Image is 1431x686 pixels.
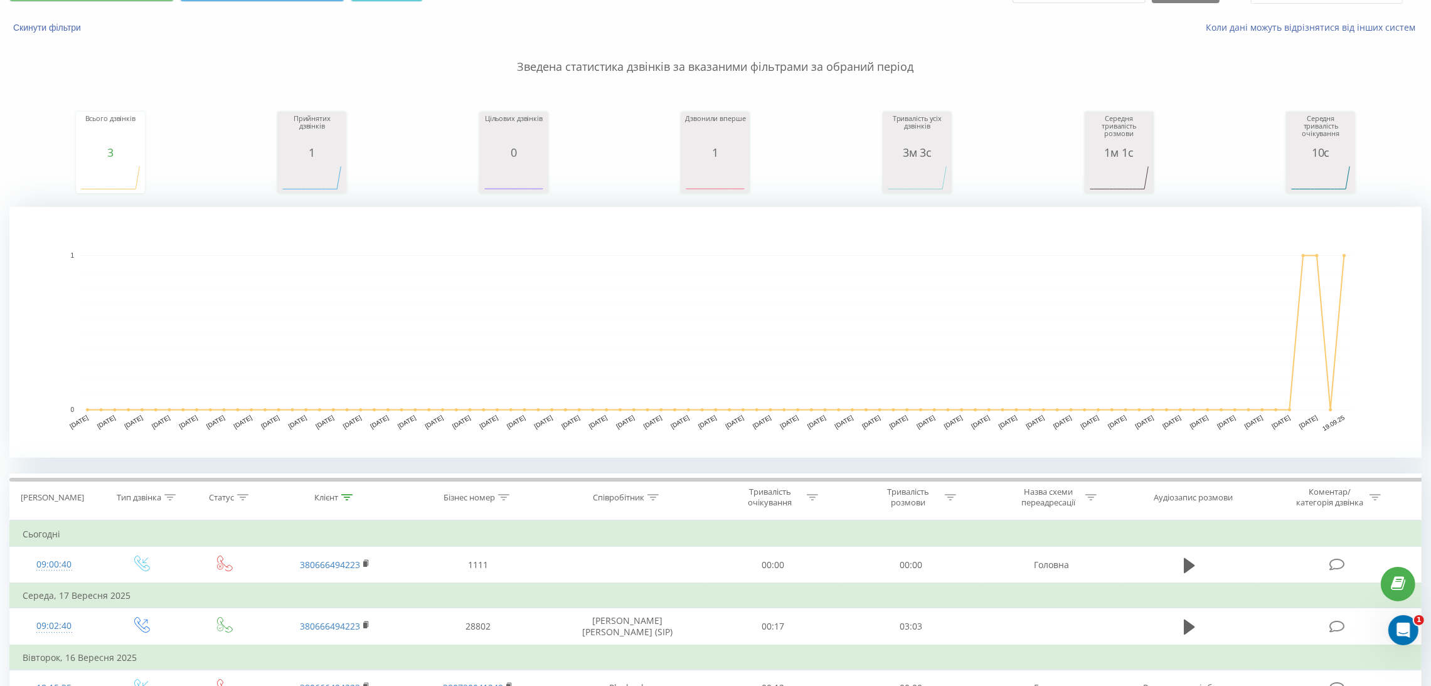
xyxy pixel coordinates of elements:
[369,414,390,430] text: [DATE]
[1388,615,1418,645] iframe: Intercom live chat
[123,414,144,430] text: [DATE]
[550,608,705,645] td: [PERSON_NAME] [PERSON_NAME] (SIP)
[1289,159,1352,196] svg: A chart.
[588,414,609,430] text: [DATE]
[752,414,772,430] text: [DATE]
[482,146,545,159] div: 0
[705,608,843,645] td: 00:17
[479,414,499,430] text: [DATE]
[1015,487,1082,508] div: Назва схеми переадресації
[560,414,581,430] text: [DATE]
[444,492,495,503] div: Бізнес номер
[886,159,949,196] svg: A chart.
[300,620,360,632] a: 380666494223
[260,414,280,430] text: [DATE]
[70,406,74,413] text: 0
[806,414,827,430] text: [DATE]
[1189,414,1210,430] text: [DATE]
[943,414,964,430] text: [DATE]
[875,487,942,508] div: Тривалість розмови
[407,547,550,584] td: 1111
[178,414,199,430] text: [DATE]
[9,34,1422,75] p: Зведена статистика дзвінків за вказаними фільтрами за обраний період
[970,414,991,430] text: [DATE]
[151,414,171,430] text: [DATE]
[697,414,718,430] text: [DATE]
[23,614,85,638] div: 09:02:40
[842,547,980,584] td: 00:00
[1321,414,1346,432] text: 19.09.25
[642,414,663,430] text: [DATE]
[684,146,747,159] div: 1
[1134,414,1155,430] text: [DATE]
[1289,146,1352,159] div: 10с
[1216,414,1237,430] text: [DATE]
[842,608,980,645] td: 03:03
[1289,115,1352,146] div: Середня тривалість очікування
[1161,414,1182,430] text: [DATE]
[423,414,444,430] text: [DATE]
[300,559,360,571] a: 380666494223
[834,414,854,430] text: [DATE]
[1088,115,1151,146] div: Середня тривалість розмови
[280,115,343,146] div: Прийнятих дзвінків
[684,115,747,146] div: Дзвонили вперше
[233,414,253,430] text: [DATE]
[1293,487,1366,508] div: Коментар/категорія дзвінка
[10,522,1422,547] td: Сьогодні
[117,492,161,503] div: Тип дзвінка
[482,115,545,146] div: Цільових дзвінків
[79,146,142,159] div: 3
[287,414,308,430] text: [DATE]
[1052,414,1073,430] text: [DATE]
[23,552,85,577] div: 09:00:40
[396,414,417,430] text: [DATE]
[96,414,117,430] text: [DATE]
[725,414,745,430] text: [DATE]
[779,414,800,430] text: [DATE]
[280,146,343,159] div: 1
[9,22,87,33] button: Скинути фільтри
[915,414,936,430] text: [DATE]
[407,608,550,645] td: 28802
[209,492,234,503] div: Статус
[980,547,1123,584] td: Головна
[68,414,89,430] text: [DATE]
[1025,414,1046,430] text: [DATE]
[314,492,338,503] div: Клієнт
[342,414,363,430] text: [DATE]
[1270,414,1291,430] text: [DATE]
[1154,492,1233,503] div: Аудіозапис розмови
[1243,414,1264,430] text: [DATE]
[1298,414,1319,430] text: [DATE]
[705,547,843,584] td: 00:00
[451,414,472,430] text: [DATE]
[737,487,804,508] div: Тривалість очікування
[886,115,949,146] div: Тривалість усіх дзвінків
[684,159,747,196] svg: A chart.
[21,492,84,503] div: [PERSON_NAME]
[205,414,226,430] text: [DATE]
[482,159,545,196] svg: A chart.
[79,115,142,146] div: Всього дзвінків
[506,414,526,430] text: [DATE]
[593,492,644,503] div: Співробітник
[1206,21,1422,33] a: Коли дані можуть відрізнятися вiд інших систем
[1088,159,1151,196] svg: A chart.
[9,207,1422,458] svg: A chart.
[280,159,343,196] div: A chart.
[1414,615,1424,625] span: 1
[669,414,690,430] text: [DATE]
[886,146,949,159] div: 3м 3с
[861,414,881,430] text: [DATE]
[10,583,1422,608] td: Середа, 17 Вересня 2025
[79,159,142,196] svg: A chart.
[1080,414,1100,430] text: [DATE]
[10,645,1422,670] td: Вівторок, 16 Вересня 2025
